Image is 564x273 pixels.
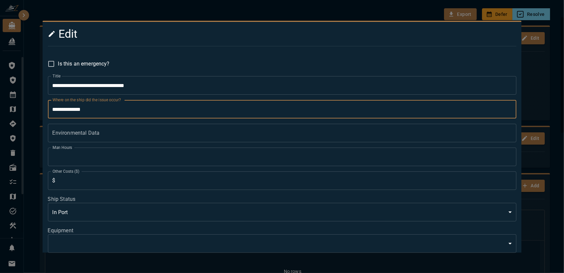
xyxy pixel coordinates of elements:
[52,177,55,185] p: $
[52,145,72,151] label: Man Hours
[52,97,121,103] label: Where on the ship did the issue occur?
[48,196,516,203] label: Ship Status
[52,169,79,174] label: Other Costs ($)
[48,27,437,41] h4: Edit
[58,60,109,68] span: Is this an emergency?
[52,73,60,79] label: Title
[48,203,516,222] div: In Port
[48,227,516,235] label: Equipment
